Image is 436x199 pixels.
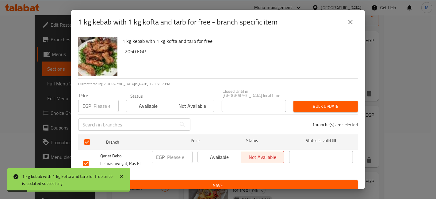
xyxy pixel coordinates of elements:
[175,137,216,145] span: Price
[126,100,170,112] button: Available
[243,153,282,162] span: Not available
[125,47,353,56] h6: 2050 EGP
[220,137,284,145] span: Status
[100,152,147,175] span: Qariet Bebo Lelmashweyat, Ras El Bar Club
[197,151,241,163] button: Available
[343,15,358,29] button: close
[78,17,277,27] h2: 1 kg kebab with 1 kg kofta and tarb for free - branch specific item
[289,137,353,145] span: Status is valid till
[173,102,212,111] span: Not available
[78,118,176,131] input: Search in branches
[78,37,117,76] img: 1 kg kebab with 1 kg kofta and tarb for free
[22,173,113,187] div: 1 kg kebab with 1 kg kofta and tarb for free price is updated succesfully
[78,180,358,191] button: Save
[312,122,358,128] p: 1 branche(s) are selected
[156,153,165,161] p: EGP
[94,100,119,112] input: Please enter price
[129,102,168,111] span: Available
[122,37,353,45] h6: 1 kg kebab with 1 kg kofta and tarb for free
[106,138,170,146] span: Branch
[241,151,284,163] button: Not available
[82,102,91,110] p: EGP
[200,153,239,162] span: Available
[78,81,358,87] p: Current time in [GEOGRAPHIC_DATA] is [DATE] 12:16:17 PM
[298,103,353,110] span: Bulk update
[170,100,214,112] button: Not available
[293,101,358,112] button: Bulk update
[167,151,193,163] input: Please enter price
[83,182,353,190] span: Save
